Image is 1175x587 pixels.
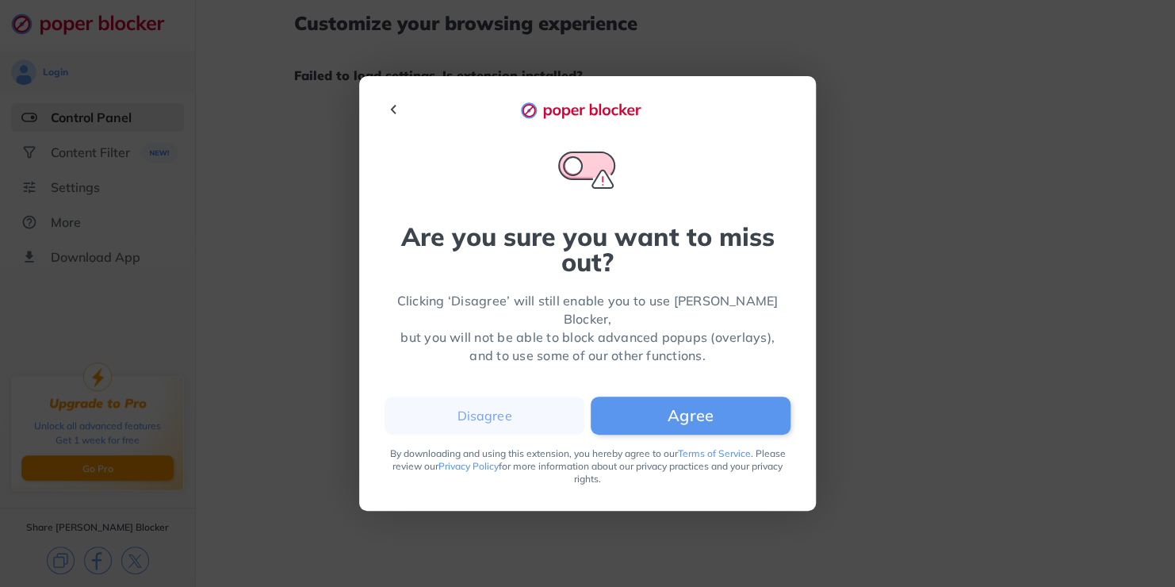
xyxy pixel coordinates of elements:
[520,102,655,119] img: logo
[438,460,499,472] a: Privacy Policy
[385,447,790,485] div: By downloading and using this extension, you hereby agree to our . Please review our for more inf...
[385,224,790,274] div: Are you sure you want to miss out?
[591,397,790,435] button: Agree
[678,447,751,459] a: Terms of Service
[548,138,627,201] img: Are you sure alert icon
[385,397,584,435] button: Disagree
[385,292,790,365] div: Clicking ‘Disagree’ will still enable you to use [PERSON_NAME] Blocker, but you will not be able ...
[385,100,404,119] img: back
